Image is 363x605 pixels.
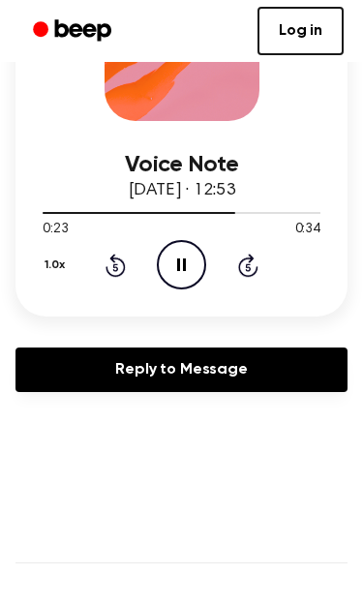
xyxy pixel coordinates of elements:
[43,152,320,178] h3: Voice Note
[19,13,129,50] a: Beep
[15,348,348,392] a: Reply to Message
[43,220,68,240] span: 0:23
[129,182,235,199] span: [DATE] · 12:53
[43,249,72,282] button: 1.0x
[257,7,344,55] a: Log in
[295,220,320,240] span: 0:34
